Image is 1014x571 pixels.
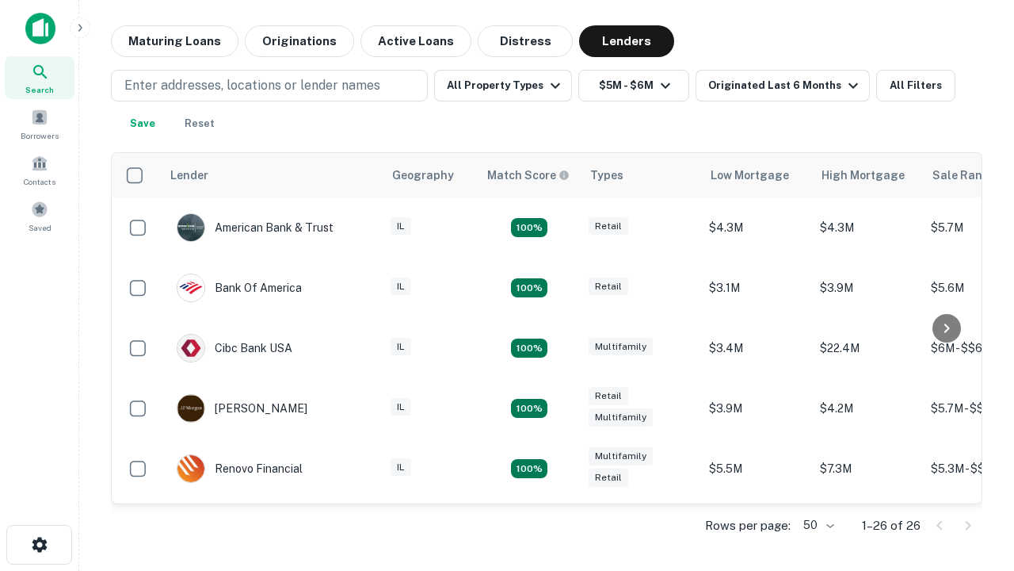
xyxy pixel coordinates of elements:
button: Originated Last 6 Months [696,70,870,102]
div: Lender [170,166,208,185]
img: picture [177,274,204,301]
div: Multifamily [589,447,653,466]
button: Originations [245,25,354,57]
td: $3.9M [701,378,812,439]
button: Lenders [579,25,674,57]
th: Lender [161,153,383,197]
div: Multifamily [589,338,653,356]
p: Enter addresses, locations or lender names [124,76,380,95]
a: Saved [5,194,74,237]
th: Types [581,153,701,197]
div: Bank Of America [177,274,302,302]
div: IL [391,338,411,356]
div: IL [391,217,411,236]
div: Renovo Financial [177,454,303,483]
a: Borrowers [5,102,74,145]
div: Matching Properties: 4, hasApolloMatch: undefined [511,459,547,478]
span: Borrowers [21,129,59,142]
div: [PERSON_NAME] [177,394,307,423]
p: 1–26 of 26 [862,516,921,535]
th: Capitalize uses an advanced AI algorithm to match your search with the best lender. The match sco... [478,153,581,197]
td: $2.2M [701,499,812,559]
div: Matching Properties: 4, hasApolloMatch: undefined [511,339,547,358]
td: $3.4M [701,318,812,378]
a: Contacts [5,148,74,191]
div: Matching Properties: 4, hasApolloMatch: undefined [511,399,547,418]
h6: Match Score [487,167,566,184]
div: Retail [589,387,628,405]
div: Retail [589,278,628,296]
td: $4.3M [701,197,812,258]
div: IL [391,458,411,477]
img: picture [177,214,204,241]
div: Cibc Bank USA [177,334,292,362]
div: Retail [589,469,628,487]
button: Distress [478,25,573,57]
button: Maturing Loans [111,25,238,57]
img: picture [177,395,204,422]
div: High Mortgage [821,166,905,185]
img: picture [177,455,204,482]
button: Active Loans [360,25,471,57]
div: Multifamily [589,408,653,427]
button: $5M - $6M [578,70,689,102]
button: Save your search to get updates of matches that match your search criteria. [117,108,168,140]
td: $3.1M [701,258,812,318]
td: $4.2M [812,378,923,439]
div: Capitalize uses an advanced AI algorithm to match your search with the best lender. The match sco... [487,167,570,184]
td: $4.3M [812,197,923,258]
div: Low Mortgage [711,166,789,185]
div: Types [590,166,623,185]
button: Reset [174,108,225,140]
div: Matching Properties: 4, hasApolloMatch: undefined [511,278,547,297]
a: Search [5,56,74,99]
td: $7.3M [812,439,923,499]
button: Enter addresses, locations or lender names [111,70,428,102]
img: capitalize-icon.png [25,13,55,44]
iframe: Chat Widget [935,393,1014,469]
td: $3.1M [812,499,923,559]
img: picture [177,335,204,362]
div: Retail [589,217,628,236]
div: Matching Properties: 7, hasApolloMatch: undefined [511,218,547,237]
p: Rows per page: [705,516,791,535]
button: All Filters [876,70,955,102]
div: IL [391,398,411,416]
div: Originated Last 6 Months [708,76,863,95]
span: Contacts [24,175,55,188]
span: Search [25,83,54,96]
th: Low Mortgage [701,153,812,197]
span: Saved [29,221,51,234]
button: All Property Types [434,70,572,102]
th: High Mortgage [812,153,923,197]
td: $5.5M [701,439,812,499]
td: $22.4M [812,318,923,378]
div: IL [391,278,411,296]
div: American Bank & Trust [177,213,334,242]
td: $3.9M [812,258,923,318]
th: Geography [383,153,478,197]
div: Geography [392,166,454,185]
div: 50 [797,514,837,537]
